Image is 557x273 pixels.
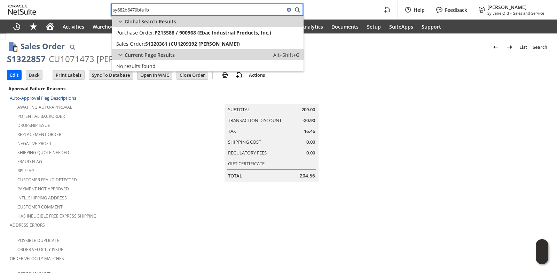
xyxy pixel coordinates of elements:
span: P215588 / 900968 (Ebac Industrial Products, Inc.) [155,29,271,36]
a: Customer Comment [17,204,63,210]
a: Shipping Quote Needed [17,150,69,156]
a: Gift Certificate [228,160,265,167]
a: Negative Profit [17,141,52,146]
a: Possible Duplicate [17,237,60,243]
a: Setup [363,20,385,33]
span: Sales Order: [116,40,145,47]
img: Next [505,43,514,51]
a: Awaiting Auto-Approval [17,104,72,110]
a: No results found [112,60,304,71]
input: Sync To Database [89,70,133,79]
span: 204.56 [300,172,315,179]
img: print.svg [221,71,229,79]
span: 0.00 [306,139,315,145]
span: [PERSON_NAME] [487,4,527,10]
input: Open In WMC [138,70,172,79]
a: Tax [228,128,236,134]
label: Feedback [445,7,467,13]
span: Sylvane Old [487,10,509,16]
label: Help [414,7,425,13]
a: Address Errors [10,222,45,228]
a: Sales Order:S1320361 (CU1209392 [PERSON_NAME])Edit: [112,38,304,49]
span: 209.00 [301,106,315,113]
a: SuiteApps [385,20,417,33]
caption: Summary [225,93,319,104]
svg: Home [46,22,54,31]
a: Purchase Order:P215588 / 900968 (Ebac Industrial Products, Inc.)Edit: [112,27,304,38]
svg: Search [293,6,301,14]
span: Current Page Results [125,52,175,58]
a: Replacement Order [17,131,61,137]
span: Setup [367,23,381,30]
a: Warehouse [88,20,124,33]
a: Intl. Shipping Address [17,195,67,201]
a: List [517,41,530,53]
a: Analytics [297,20,327,33]
a: Recent Records [8,20,25,33]
span: Global Search Results [125,18,176,25]
a: Transaction Discount [228,117,282,123]
span: Documents [331,23,359,30]
a: Actions [246,72,268,78]
span: Alt+Shift+G [273,52,299,58]
img: add-record.svg [235,71,243,79]
a: Search [530,41,550,53]
a: Total [228,173,242,179]
a: Order Velocity Issue [17,247,63,252]
a: Payment not approved [17,186,69,192]
input: Back [26,70,42,79]
a: Documents [327,20,363,33]
svg: logo [8,5,36,15]
div: Shortcuts [25,20,42,33]
input: Print Labels [53,70,84,79]
a: Auto-Approval Flag Descriptions [10,95,76,101]
a: Dropship Issue [17,122,50,128]
input: Close Order [177,70,208,79]
a: Customer Fraud Detected [17,177,77,183]
a: RIS flag [17,168,34,174]
iframe: Click here to launch Oracle Guided Learning Help Panel [536,239,548,264]
a: Home [42,20,58,33]
a: Has Ineligible Free Express Shipping [17,213,96,219]
svg: Recent Records [13,22,21,31]
span: Warehouse [93,23,119,30]
span: Support [422,23,441,30]
a: Activities [58,20,88,33]
input: Search [112,6,285,14]
div: Approval Failure Reasons [7,84,185,93]
a: Order Velocity Matches [10,256,64,261]
img: Previous [492,43,500,51]
h1: Sales Order [21,40,65,52]
span: 16.46 [304,128,315,135]
a: Subtotal [228,106,250,113]
svg: Shortcuts [29,22,38,31]
span: No results found [116,63,156,69]
span: -20.90 [303,117,315,124]
span: Purchase Order: [116,29,155,36]
div: CU1071473 [PERSON_NAME] [49,53,162,65]
span: S1320361 (CU1209392 [PERSON_NAME]) [145,40,240,47]
span: Sales and Service [513,10,544,16]
span: Oracle Guided Learning Widget. To move around, please hold and drag [536,252,548,265]
img: Quick Find [68,43,77,51]
a: Regulatory Fees [228,150,267,156]
span: - [510,10,512,16]
a: Fraud Flag [17,159,42,165]
a: Support [417,20,445,33]
span: SuiteApps [389,23,413,30]
div: S1322857 [7,53,46,65]
input: Edit [7,70,21,79]
a: Shipping Cost [228,139,261,145]
span: 0.00 [306,150,315,156]
a: Potential Backorder [17,113,65,119]
span: Analytics [301,23,323,30]
span: Activities [63,23,84,30]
